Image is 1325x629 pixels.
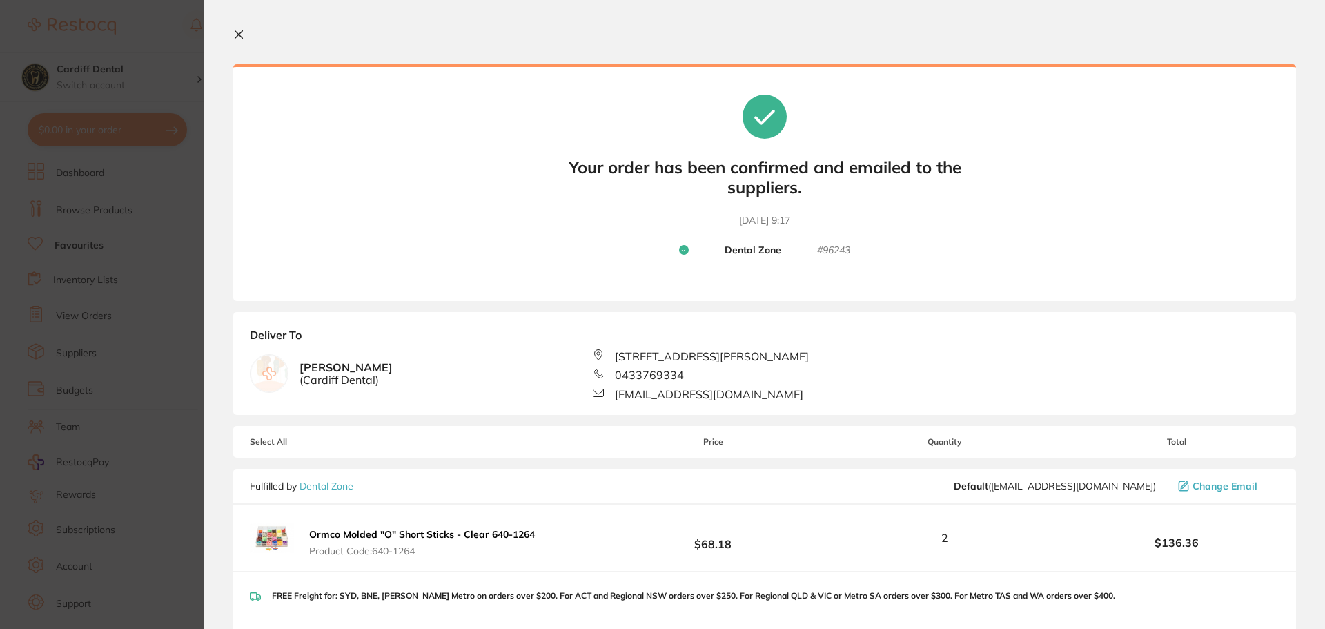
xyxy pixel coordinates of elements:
b: Ormco Molded "O" Short Sticks - Clear 640-1264 [309,528,535,541]
img: b2QyZWR2aQ [250,516,294,560]
span: Product Code: 640-1264 [309,545,535,557]
span: Price [610,437,816,447]
b: $68.18 [610,525,816,551]
span: ( Cardiff Dental ) [300,374,393,386]
button: Change Email [1174,480,1279,492]
b: Deliver To [250,329,1279,349]
span: 2 [941,532,948,544]
span: [STREET_ADDRESS][PERSON_NAME] [615,350,809,362]
b: Default [954,480,988,492]
span: Select All [250,437,388,447]
b: Your order has been confirmed and emailed to the suppliers. [558,157,972,197]
img: empty.jpg [251,355,288,392]
p: FREE Freight for: SYD, BNE, [PERSON_NAME] Metro on orders over $200. For ACT and Regional NSW ord... [272,591,1115,601]
p: Fulfilled by [250,481,353,492]
span: Quantity [816,437,1074,447]
span: Change Email [1192,481,1257,492]
span: hello@dentalzone.com.au [954,481,1156,492]
span: [EMAIL_ADDRESS][DOMAIN_NAME] [615,388,803,400]
small: # 96243 [817,244,850,257]
span: Total [1074,437,1279,447]
span: 0433769334 [615,369,684,381]
b: $136.36 [1074,536,1279,549]
button: Ormco Molded "O" Short Sticks - Clear 640-1264 Product Code:640-1264 [305,528,539,557]
b: Dental Zone [725,244,781,257]
b: [PERSON_NAME] [300,361,393,387]
a: Dental Zone [300,480,353,492]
